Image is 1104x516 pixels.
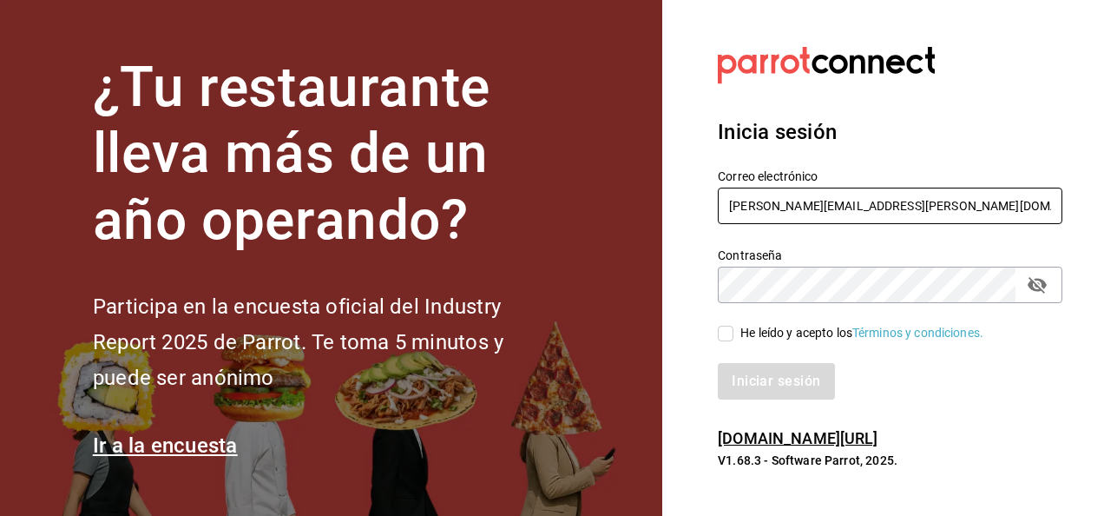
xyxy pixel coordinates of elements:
[718,116,1062,148] h3: Inicia sesión
[718,248,1062,261] label: Contraseña
[93,289,562,395] h2: Participa en la encuesta oficial del Industry Report 2025 de Parrot. Te toma 5 minutos y puede se...
[1022,270,1052,300] button: Campo de contraseña
[852,326,983,340] a: Términos y condiciones.
[718,452,1062,469] p: V1.68.3 - Software Parrot, 2025.
[718,188,1062,224] input: Ingresa tu correo electrónico
[740,324,983,342] div: He leído y acepto los
[718,429,877,447] a: [DOMAIN_NAME][URL]
[93,433,238,458] a: Ir a la encuesta
[93,55,562,255] h1: ¿Tu restaurante lleva más de un año operando?
[718,169,1062,182] label: Correo electrónico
